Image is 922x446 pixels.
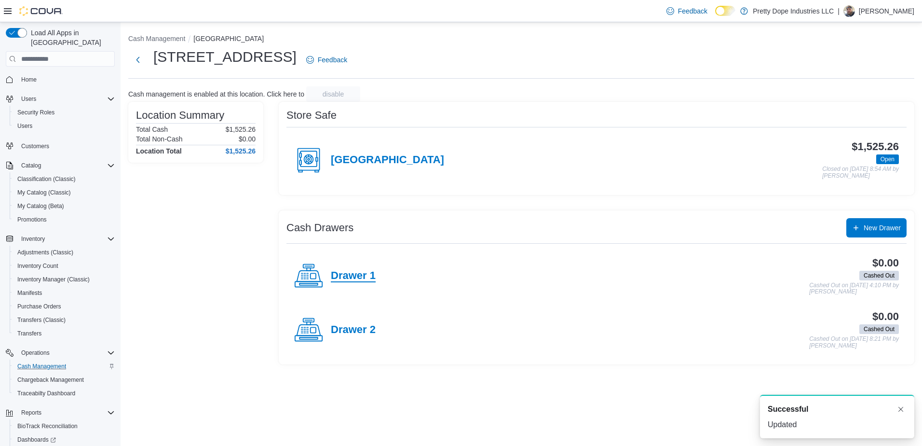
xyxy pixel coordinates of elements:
[21,76,37,84] span: Home
[17,139,115,152] span: Customers
[14,361,70,372] a: Cash Management
[193,35,264,42] button: [GEOGRAPHIC_DATA]
[17,93,115,105] span: Users
[136,135,183,143] h6: Total Non-Cash
[17,289,42,297] span: Manifests
[14,173,115,185] span: Classification (Classic)
[10,327,119,340] button: Transfers
[17,175,76,183] span: Classification (Classic)
[17,262,58,270] span: Inventory Count
[14,247,77,258] a: Adjustments (Classic)
[128,34,914,45] nav: An example of EuiBreadcrumbs
[14,287,115,299] span: Manifests
[17,122,32,130] span: Users
[859,271,899,280] span: Cashed Out
[809,336,899,349] p: Cashed Out on [DATE] 8:21 PM by [PERSON_NAME]
[14,187,115,198] span: My Catalog (Classic)
[768,419,907,431] div: Updated
[136,110,224,121] h3: Location Summary
[17,216,47,223] span: Promotions
[128,50,148,70] button: Next
[14,388,115,399] span: Traceabilty Dashboard
[14,120,115,132] span: Users
[14,287,46,299] a: Manifests
[895,404,907,415] button: Dismiss toast
[14,388,79,399] a: Traceabilty Dashboard
[14,328,115,339] span: Transfers
[14,107,58,118] a: Security Roles
[286,110,337,121] h3: Store Safe
[10,387,119,400] button: Traceabilty Dashboard
[14,200,68,212] a: My Catalog (Beta)
[17,140,53,152] a: Customers
[10,199,119,213] button: My Catalog (Beta)
[2,92,119,106] button: Users
[768,404,907,415] div: Notification
[876,154,899,164] span: Open
[17,436,56,444] span: Dashboards
[10,286,119,300] button: Manifests
[136,147,182,155] h4: Location Total
[838,5,840,17] p: |
[17,407,45,418] button: Reports
[14,328,45,339] a: Transfers
[226,125,256,133] p: $1,525.26
[864,271,895,280] span: Cashed Out
[14,200,115,212] span: My Catalog (Beta)
[753,5,834,17] p: Pretty Dope Industries LLC
[17,73,115,85] span: Home
[136,125,168,133] h6: Total Cash
[822,166,899,179] p: Closed on [DATE] 8:54 AM by [PERSON_NAME]
[226,147,256,155] h4: $1,525.26
[14,120,36,132] a: Users
[10,273,119,286] button: Inventory Manager (Classic)
[10,373,119,387] button: Chargeback Management
[17,316,66,324] span: Transfers (Classic)
[27,28,115,47] span: Load All Apps in [GEOGRAPHIC_DATA]
[14,247,115,258] span: Adjustments (Classic)
[17,233,115,245] span: Inventory
[17,249,73,256] span: Adjustments (Classic)
[17,303,61,310] span: Purchase Orders
[331,154,444,167] h4: [GEOGRAPHIC_DATA]
[10,186,119,199] button: My Catalog (Classic)
[2,406,119,419] button: Reports
[2,72,119,86] button: Home
[10,360,119,373] button: Cash Management
[318,55,347,65] span: Feedback
[21,95,36,103] span: Users
[14,361,115,372] span: Cash Management
[14,214,115,225] span: Promotions
[153,47,297,67] h1: [STREET_ADDRESS]
[17,390,75,397] span: Traceabilty Dashboard
[19,6,63,16] img: Cova
[17,93,40,105] button: Users
[864,223,901,233] span: New Drawer
[14,420,81,432] a: BioTrack Reconciliation
[21,162,41,169] span: Catalog
[17,109,54,116] span: Security Roles
[768,404,808,415] span: Successful
[10,119,119,133] button: Users
[17,376,84,384] span: Chargeback Management
[859,5,914,17] p: [PERSON_NAME]
[14,314,69,326] a: Transfers (Classic)
[715,6,735,16] input: Dark Mode
[14,274,94,285] a: Inventory Manager (Classic)
[17,160,115,171] span: Catalog
[14,274,115,285] span: Inventory Manager (Classic)
[14,374,115,386] span: Chargeback Management
[17,160,45,171] button: Catalog
[17,276,90,283] span: Inventory Manager (Classic)
[10,213,119,226] button: Promotions
[2,346,119,360] button: Operations
[872,311,899,322] h3: $0.00
[14,260,115,272] span: Inventory Count
[14,214,51,225] a: Promotions
[21,235,45,243] span: Inventory
[21,409,41,417] span: Reports
[872,257,899,269] h3: $0.00
[286,222,353,234] h3: Cash Drawers
[14,187,75,198] a: My Catalog (Classic)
